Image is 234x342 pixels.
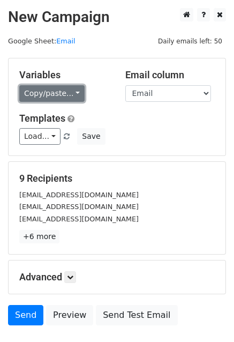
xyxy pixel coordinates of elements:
[19,128,61,145] a: Load...
[19,69,109,81] h5: Variables
[19,113,65,124] a: Templates
[19,173,215,184] h5: 9 Recipients
[8,37,76,45] small: Google Sheet:
[19,85,85,102] a: Copy/paste...
[19,230,59,243] a: +6 more
[8,8,226,26] h2: New Campaign
[96,305,177,325] a: Send Test Email
[19,203,139,211] small: [EMAIL_ADDRESS][DOMAIN_NAME]
[125,69,215,81] h5: Email column
[154,37,226,45] a: Daily emails left: 50
[8,305,43,325] a: Send
[56,37,75,45] a: Email
[180,291,234,342] iframe: Chat Widget
[19,215,139,223] small: [EMAIL_ADDRESS][DOMAIN_NAME]
[46,305,93,325] a: Preview
[19,191,139,199] small: [EMAIL_ADDRESS][DOMAIN_NAME]
[77,128,105,145] button: Save
[19,271,215,283] h5: Advanced
[154,35,226,47] span: Daily emails left: 50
